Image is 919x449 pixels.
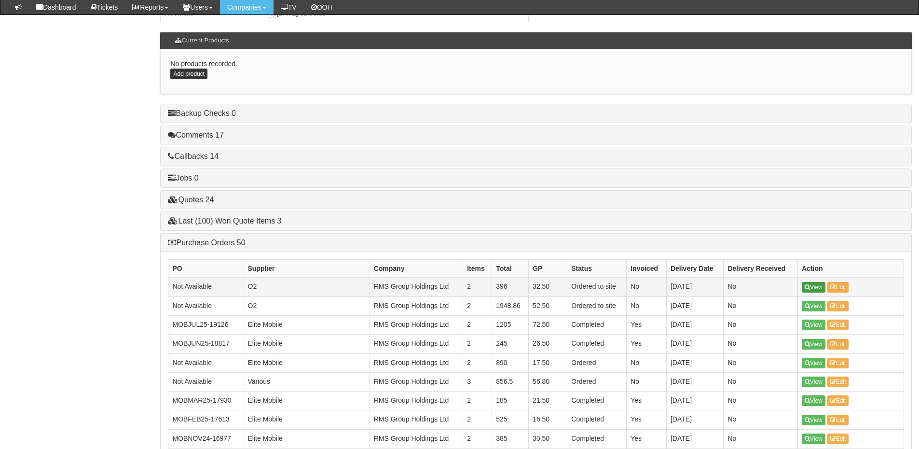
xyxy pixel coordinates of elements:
td: Elite Mobile [244,335,370,353]
a: Jobs 0 [168,174,198,182]
td: Yes [627,410,667,429]
td: 245 [492,335,529,353]
a: Edit [827,339,849,350]
a: Edit [827,377,849,387]
a: Edit [827,358,849,368]
td: MOBJUN25-18817 [168,335,244,353]
th: Company [370,260,463,278]
a: View [802,320,825,330]
td: 525 [492,410,529,429]
td: 1948.86 [492,296,529,315]
td: No [724,353,798,372]
a: Edit [827,282,849,293]
a: View [802,395,825,406]
td: [DATE] [666,335,724,353]
a: Edit [827,415,849,425]
td: Elite Mobile [244,353,370,372]
td: RMS Group Holdings Ltd [370,315,463,334]
td: Elite Mobile [244,410,370,429]
td: Elite Mobile [244,392,370,410]
a: Quotes 24 [168,196,214,204]
td: Yes [627,335,667,353]
a: Add product [170,69,207,79]
td: [DATE] [666,372,724,391]
td: RMS Group Holdings Ltd [370,278,463,296]
td: 21.50 [529,392,567,410]
td: Not Available [168,372,244,391]
td: 2 [463,315,492,334]
td: 396 [492,278,529,296]
td: 185 [492,392,529,410]
a: View [802,301,825,311]
td: No [627,372,667,391]
a: Edit [827,301,849,311]
td: Completed [567,429,627,448]
a: Purchase Orders 50 [168,239,245,247]
td: Not Available [168,296,244,315]
td: [DATE] [666,296,724,315]
th: Items [463,260,492,278]
td: RMS Group Holdings Ltd [370,335,463,353]
th: Delivery Received [724,260,798,278]
td: 2 [463,296,492,315]
td: Completed [567,335,627,353]
td: Completed [567,410,627,429]
td: Completed [567,392,627,410]
a: Backup Checks 0 [168,109,236,117]
td: 30.50 [529,429,567,448]
td: No [724,392,798,410]
td: 890 [492,353,529,372]
a: Comments 17 [168,131,224,139]
a: Last (100) Won Quote Items 3 [168,217,281,225]
td: RMS Group Holdings Ltd [370,410,463,429]
td: 2 [463,392,492,410]
td: No [724,315,798,334]
a: View [802,415,825,425]
td: 26.50 [529,335,567,353]
td: No [724,429,798,448]
td: MOBFEB25-17613 [168,410,244,429]
td: 2 [463,335,492,353]
td: No [724,278,798,296]
a: Edit [827,434,849,444]
td: RMS Group Holdings Ltd [370,296,463,315]
td: MOBJUL25-19126 [168,315,244,334]
td: 32.50 [529,278,567,296]
th: Total [492,260,529,278]
th: Action [797,260,904,278]
td: 16.50 [529,410,567,429]
td: MOBNOV24-16977 [168,429,244,448]
td: No [627,278,667,296]
td: 385 [492,429,529,448]
th: Invoiced [627,260,667,278]
td: 2 [463,353,492,372]
td: O2 [244,296,370,315]
th: Supplier [244,260,370,278]
a: View [802,434,825,444]
td: 72.50 [529,315,567,334]
th: PO [168,260,244,278]
td: [DATE] [666,278,724,296]
div: No products recorded. [160,49,912,94]
td: No [724,296,798,315]
td: Completed [567,315,627,334]
a: Edit [827,320,849,330]
td: RMS Group Holdings Ltd [370,372,463,391]
td: No [627,353,667,372]
td: RMS Group Holdings Ltd [370,429,463,448]
td: Ordered [567,353,627,372]
td: [DATE] [666,315,724,334]
td: No [724,372,798,391]
td: Yes [627,315,667,334]
th: GP [529,260,567,278]
td: [DATE] [666,392,724,410]
td: Elite Mobile [244,315,370,334]
td: MOBMAR25-17930 [168,392,244,410]
td: 2 [463,278,492,296]
td: [DATE] [666,410,724,429]
td: 2 [463,410,492,429]
td: Yes [627,429,667,448]
td: [DATE] [666,353,724,372]
td: Ordered to site [567,278,627,296]
td: 856.5 [492,372,529,391]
